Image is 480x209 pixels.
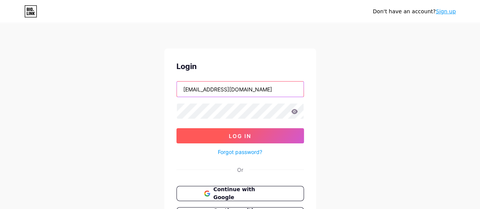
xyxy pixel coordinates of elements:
[373,8,456,16] div: Don't have an account?
[229,133,251,139] span: Log In
[237,166,243,174] div: Or
[218,148,262,156] a: Forgot password?
[176,186,304,201] button: Continue with Google
[213,185,276,201] span: Continue with Google
[176,128,304,143] button: Log In
[436,8,456,14] a: Sign up
[176,61,304,72] div: Login
[177,82,304,97] input: Username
